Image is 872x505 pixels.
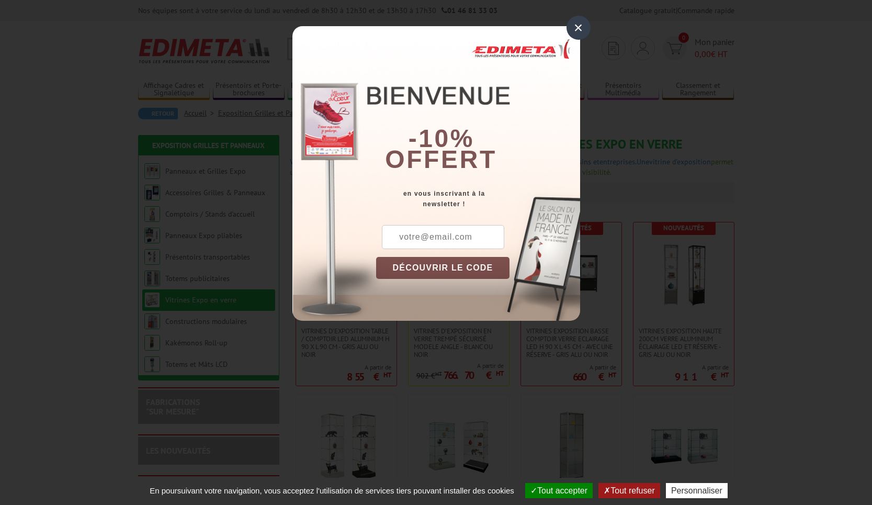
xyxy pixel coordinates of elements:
[376,257,510,279] button: DÉCOUVRIR LE CODE
[666,483,728,498] button: Personnaliser (fenêtre modale)
[525,483,593,498] button: Tout accepter
[144,486,519,495] span: En poursuivant votre navigation, vous acceptez l'utilisation de services tiers pouvant installer ...
[409,125,474,152] b: -10%
[376,188,580,209] div: en vous inscrivant à la newsletter !
[567,16,591,40] div: ×
[385,145,497,173] font: offert
[598,483,660,498] button: Tout refuser
[382,225,504,249] input: votre@email.com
